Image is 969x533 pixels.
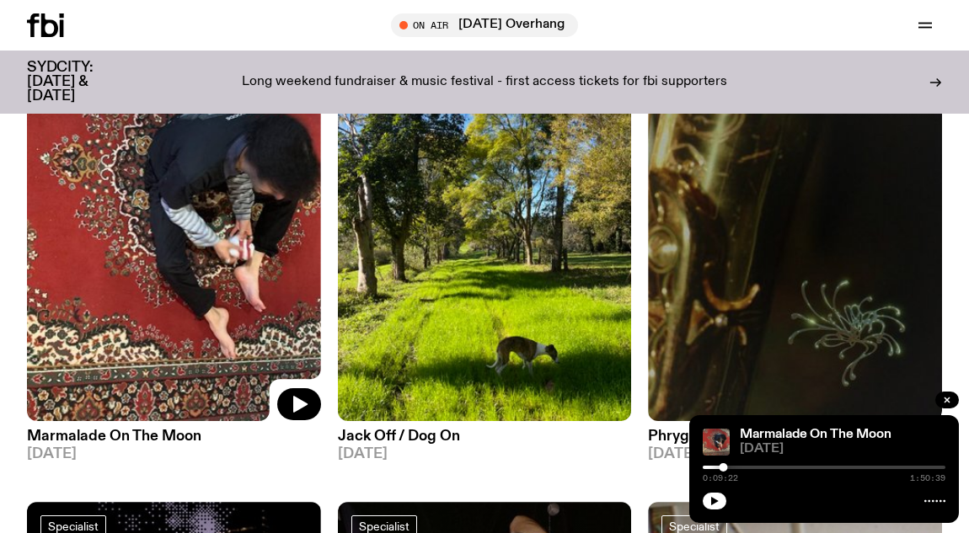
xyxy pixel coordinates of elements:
h3: SYDCITY: [DATE] & [DATE] [27,61,135,104]
h3: Phrygia / Saxophone [648,429,942,444]
span: Specialist [359,520,410,533]
img: Tommy - Persian Rug [27,29,321,421]
span: [DATE] [27,447,321,461]
a: Marmalade On The Moon[DATE] [27,421,321,461]
span: 0:09:22 [703,474,738,482]
p: Long weekend fundraiser & music festival - first access tickets for fbi supporters [242,75,727,90]
a: Marmalade On The Moon [740,428,891,441]
span: [DATE] [740,443,945,456]
h3: Jack Off / Dog On [338,429,632,444]
button: On Air[DATE] Overhang [391,13,578,37]
span: 1:50:39 [910,474,945,482]
img: Tommy - Persian Rug [703,429,730,456]
span: Specialist [669,520,720,533]
a: Jack Off / Dog On[DATE] [338,421,632,461]
span: [DATE] [338,447,632,461]
h3: Marmalade On The Moon [27,429,321,444]
span: Specialist [48,520,99,533]
a: Phrygia / Saxophone[DATE] [648,421,942,461]
span: [DATE] [648,447,942,461]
